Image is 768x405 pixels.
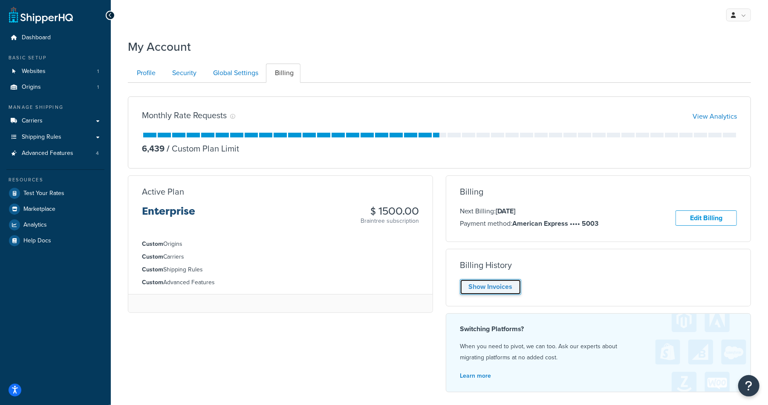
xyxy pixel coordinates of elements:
[128,64,162,83] a: Profile
[460,187,483,196] h3: Billing
[9,6,73,23] a: ShipperHQ Home
[204,64,265,83] a: Global Settings
[142,278,419,287] li: Advanced Features
[97,68,99,75] span: 1
[23,206,55,213] span: Marketplace
[6,146,104,161] a: Advanced Features 4
[6,113,104,129] a: Carriers
[266,64,300,83] a: Billing
[142,143,165,154] p: 6,439
[142,265,163,274] strong: Custom
[6,146,104,161] li: Advanced Features
[96,150,99,157] span: 4
[6,217,104,233] a: Analytics
[22,84,41,91] span: Origins
[142,239,163,248] strong: Custom
[6,64,104,79] a: Websites 1
[142,239,419,249] li: Origins
[142,187,184,196] h3: Active Plan
[6,64,104,79] li: Websites
[460,371,491,380] a: Learn more
[6,79,104,95] a: Origins 1
[167,142,170,155] span: /
[6,129,104,145] a: Shipping Rules
[460,218,598,229] p: Payment method:
[6,233,104,248] a: Help Docs
[361,217,419,225] p: Braintree subscription
[23,190,64,197] span: Test Your Rates
[22,34,51,41] span: Dashboard
[460,279,521,295] a: Show Invoices
[6,186,104,201] a: Test Your Rates
[128,38,191,55] h1: My Account
[142,252,419,262] li: Carriers
[22,117,43,125] span: Carriers
[23,237,51,245] span: Help Docs
[6,30,104,46] a: Dashboard
[142,278,163,287] strong: Custom
[22,68,46,75] span: Websites
[97,84,99,91] span: 1
[460,324,737,334] h4: Switching Platforms?
[165,143,239,154] p: Custom Plan Limit
[6,201,104,217] a: Marketplace
[23,221,47,229] span: Analytics
[142,252,163,261] strong: Custom
[6,54,104,61] div: Basic Setup
[361,206,419,217] h3: $ 1500.00
[6,176,104,184] div: Resources
[6,104,104,111] div: Manage Shipping
[738,375,759,396] button: Open Resource Center
[22,134,61,141] span: Shipping Rules
[142,265,419,274] li: Shipping Rules
[6,79,104,95] li: Origins
[22,150,73,157] span: Advanced Features
[512,219,598,228] strong: American Express •••• 5003
[142,206,195,224] h3: Enterprise
[460,206,598,217] p: Next Billing:
[693,111,737,121] a: View Analytics
[496,206,515,216] strong: [DATE]
[676,210,737,226] a: Edit Billing
[460,260,512,270] h3: Billing History
[163,64,203,83] a: Security
[460,341,737,363] p: When you need to pivot, we can too. Ask our experts about migrating platforms at no added cost.
[142,111,227,120] h3: Monthly Rate Requests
